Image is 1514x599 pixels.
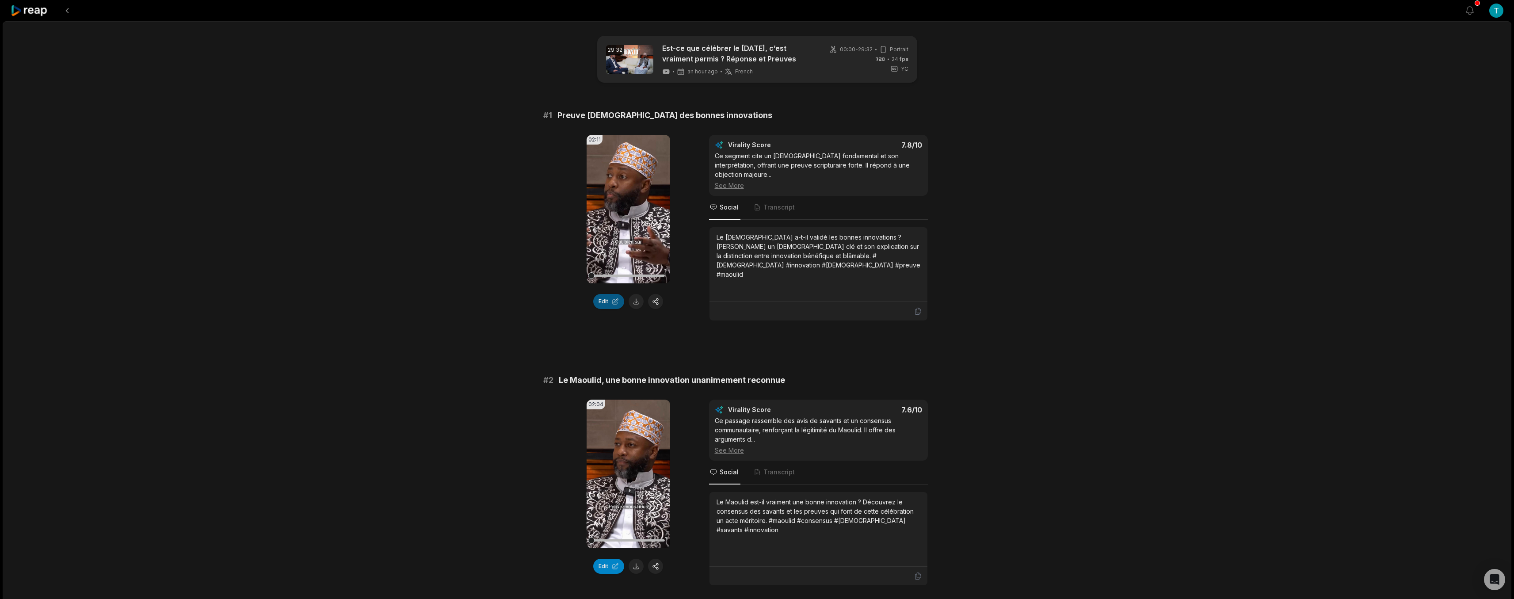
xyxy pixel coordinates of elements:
[715,416,922,455] div: Ce passage rassemble des avis de savants et un consensus communautaire, renforçant la légitimité ...
[717,233,920,279] div: Le [DEMOGRAPHIC_DATA] a-t-il validé les bonnes innovations ? [PERSON_NAME] un [DEMOGRAPHIC_DATA] ...
[687,68,718,75] span: an hour ago
[901,65,908,73] span: YC
[728,405,823,414] div: Virality Score
[715,151,922,190] div: Ce segment cite un [DEMOGRAPHIC_DATA] fondamental et son interprétation, offrant une preuve scrip...
[890,46,908,53] span: Portrait
[728,141,823,149] div: Virality Score
[543,374,553,386] span: # 2
[543,109,552,122] span: # 1
[557,109,772,122] span: Preuve [DEMOGRAPHIC_DATA] des bonnes innovations
[892,55,908,63] span: 24
[593,559,624,574] button: Edit
[662,43,815,64] a: Est-ce que célébrer le [DATE], c’est vraiment permis ? Réponse et Preuves
[559,374,785,386] span: Le Maoulid, une bonne innovation unanimement reconnue
[709,196,928,220] nav: Tabs
[717,497,920,534] div: Le Maoulid est-il vraiment une bonne innovation ? Découvrez le consensus des savants et les preuv...
[715,181,922,190] div: See More
[587,400,670,548] video: Your browser does not support mp4 format.
[763,203,795,212] span: Transcript
[720,203,739,212] span: Social
[827,141,922,149] div: 7.8 /10
[593,294,624,309] button: Edit
[735,68,753,75] span: French
[900,56,908,62] span: fps
[587,135,670,283] video: Your browser does not support mp4 format.
[763,468,795,477] span: Transcript
[840,46,873,53] span: 00:00 - 29:32
[827,405,922,414] div: 7.6 /10
[709,461,928,485] nav: Tabs
[1484,569,1505,590] div: Open Intercom Messenger
[715,446,922,455] div: See More
[720,468,739,477] span: Social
